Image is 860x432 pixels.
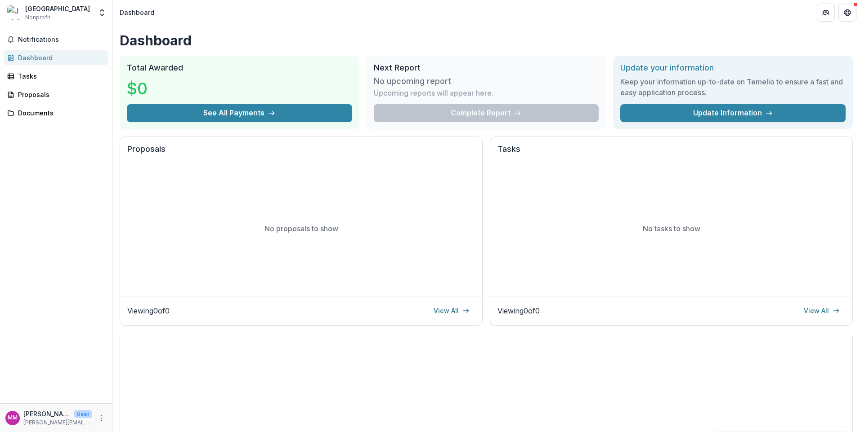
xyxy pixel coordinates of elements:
[23,419,92,427] p: [PERSON_NAME][EMAIL_ADDRESS][DOMAIN_NAME]
[127,144,475,161] h2: Proposals
[25,4,90,13] div: [GEOGRAPHIC_DATA]
[8,415,18,421] div: Marissa Castro Mikoy
[74,410,92,418] p: User
[497,144,845,161] h2: Tasks
[127,76,194,101] h3: $0
[4,50,108,65] a: Dashboard
[18,36,105,44] span: Notifications
[838,4,856,22] button: Get Help
[620,76,846,98] h3: Keep your information up-to-date on Temelio to ensure a fast and easy application process.
[497,305,540,316] p: Viewing 0 of 0
[116,6,158,19] nav: breadcrumb
[643,223,700,234] p: No tasks to show
[620,104,846,122] a: Update Information
[4,69,108,84] a: Tasks
[18,90,101,99] div: Proposals
[23,409,70,419] p: [PERSON_NAME] [PERSON_NAME]
[18,71,101,81] div: Tasks
[428,304,475,318] a: View All
[374,63,599,73] h2: Next Report
[127,104,352,122] button: See All Payments
[120,32,853,48] h1: Dashboard
[798,304,845,318] a: View All
[4,32,108,47] button: Notifications
[25,13,50,22] span: Nonprofit
[620,63,846,73] h2: Update your information
[18,53,101,62] div: Dashboard
[817,4,835,22] button: Partners
[18,108,101,118] div: Documents
[7,5,22,20] img: Jubilee Park & Community Center
[120,8,154,17] div: Dashboard
[374,76,451,86] h3: No upcoming report
[4,87,108,102] a: Proposals
[264,223,338,234] p: No proposals to show
[374,88,493,98] p: Upcoming reports will appear here.
[96,413,107,423] button: More
[127,63,352,73] h2: Total Awarded
[127,305,170,316] p: Viewing 0 of 0
[4,106,108,120] a: Documents
[96,4,108,22] button: Open entity switcher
